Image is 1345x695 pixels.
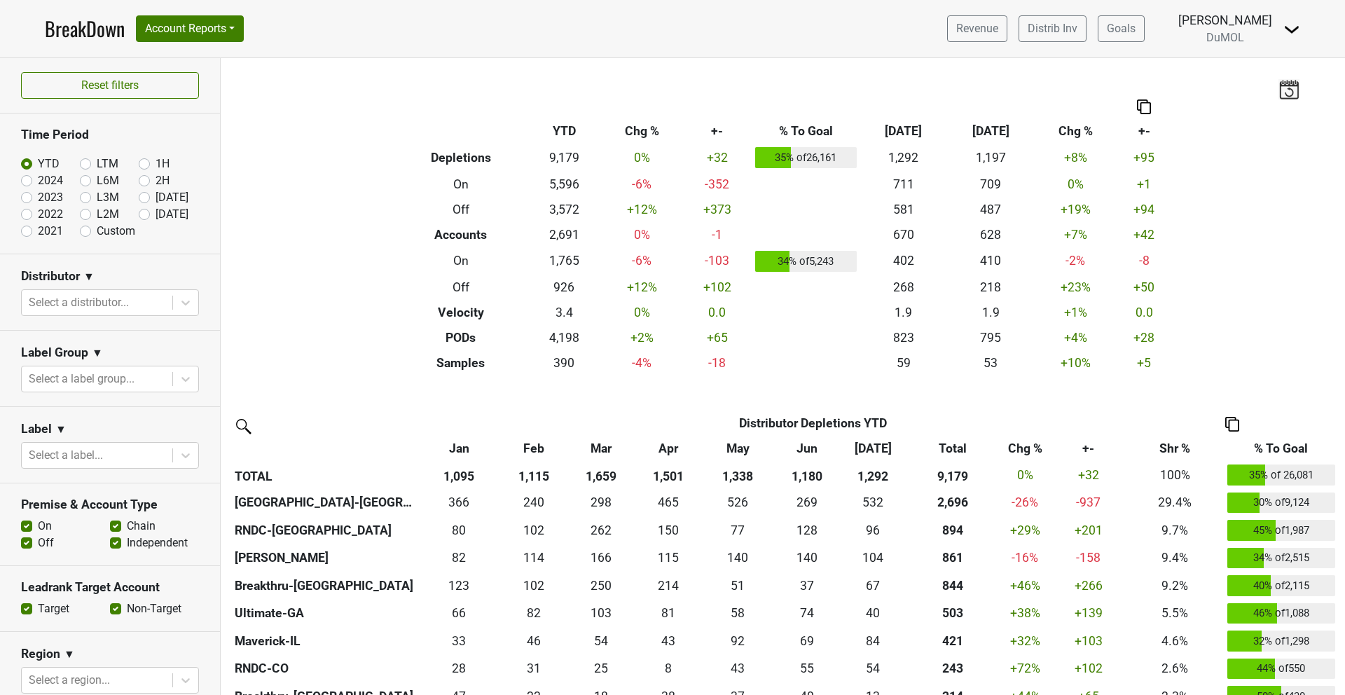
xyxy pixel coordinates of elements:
td: 8.334 [635,655,701,683]
div: 25 [570,659,633,677]
td: 114.666 [635,544,701,572]
td: 268.668 [774,489,840,517]
th: On [394,247,527,275]
td: 81.668 [418,544,501,572]
th: 1,501 [635,461,701,489]
td: 102.491 [501,572,567,600]
label: Independent [127,535,188,551]
td: 57.66 [701,600,774,628]
td: 0 % [601,144,683,172]
img: filter [231,414,254,436]
td: -8 [1117,247,1172,275]
div: +266 [1054,577,1122,595]
td: -16 % [1000,544,1051,572]
td: 525.665 [701,489,774,517]
th: Depletions [394,144,527,172]
td: 92.001 [701,627,774,655]
th: Feb: activate to sort column ascending [501,436,567,461]
th: [PERSON_NAME] [231,544,418,572]
th: 9,179 [906,461,1000,489]
td: 81.5 [501,600,567,628]
label: 2023 [38,189,63,206]
div: 104 [843,549,903,567]
div: 465 [639,493,698,511]
td: +12 % [601,197,683,222]
label: LTM [97,156,118,172]
div: 140 [705,549,771,567]
div: 74 [778,604,837,622]
td: 0 % [601,300,683,325]
div: 82 [504,604,564,622]
th: Chg % [1035,118,1117,144]
td: +2 % [601,325,683,350]
td: 3,572 [527,197,601,222]
th: May: activate to sort column ascending [701,436,774,461]
td: 1.9 [860,300,947,325]
h3: Leadrank Target Account [21,580,199,595]
div: 102 [504,577,564,595]
td: +7 % [1035,222,1117,247]
div: 503 [909,604,996,622]
th: Jun: activate to sort column ascending [774,436,840,461]
td: 3.4 [527,300,601,325]
th: Apr: activate to sort column ascending [635,436,701,461]
div: 269 [778,493,837,511]
span: ▼ [55,421,67,438]
td: +94 [1117,197,1172,222]
th: Mar: activate to sort column ascending [567,436,635,461]
td: 51.335 [701,572,774,600]
td: 1,765 [527,247,601,275]
label: L2M [97,206,119,223]
th: Accounts [394,222,527,247]
div: 114 [504,549,564,567]
td: 0 % [601,222,683,247]
td: +5 [1117,350,1172,376]
div: 46 [504,632,564,650]
td: +65 [683,325,752,350]
td: 66.34 [418,600,501,628]
th: Maverick-IL [231,627,418,655]
label: 2024 [38,172,63,189]
th: 1,338 [701,461,774,489]
th: 1,115 [501,461,567,489]
th: Samples [394,350,527,376]
div: 243 [909,659,996,677]
td: 1,292 [860,144,947,172]
td: 0.0 [683,300,752,325]
td: 487 [947,197,1035,222]
label: Target [38,600,69,617]
td: 55.333 [774,655,840,683]
div: 43 [639,632,698,650]
td: 42.5 [635,627,701,655]
div: 96 [843,521,903,539]
th: 503.350 [906,600,1000,628]
td: 54.166 [567,627,635,655]
td: -4 % [601,350,683,376]
td: 45.5 [501,627,567,655]
th: [DATE] [860,118,947,144]
td: 139.834 [774,544,840,572]
td: 268 [860,275,947,300]
span: DuMOL [1206,31,1244,44]
div: 58 [705,604,771,622]
td: 9.2% [1126,572,1224,600]
img: Dropdown Menu [1283,21,1300,38]
div: 894 [909,521,996,539]
td: 250.334 [567,572,635,600]
td: +1 % [1035,300,1117,325]
td: +32 % [1000,627,1051,655]
div: 54 [843,659,903,677]
th: YTD [527,118,601,144]
img: last_updated_date [1278,79,1299,99]
div: 166 [570,549,633,567]
div: 262 [570,521,633,539]
td: 59 [860,350,947,376]
td: 80.4 [418,516,501,544]
label: YTD [38,156,60,172]
th: Off [394,197,527,222]
th: Off [394,275,527,300]
td: 100% [1126,461,1224,489]
div: 532 [843,493,903,511]
td: +50 [1117,275,1172,300]
th: +- [683,118,752,144]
